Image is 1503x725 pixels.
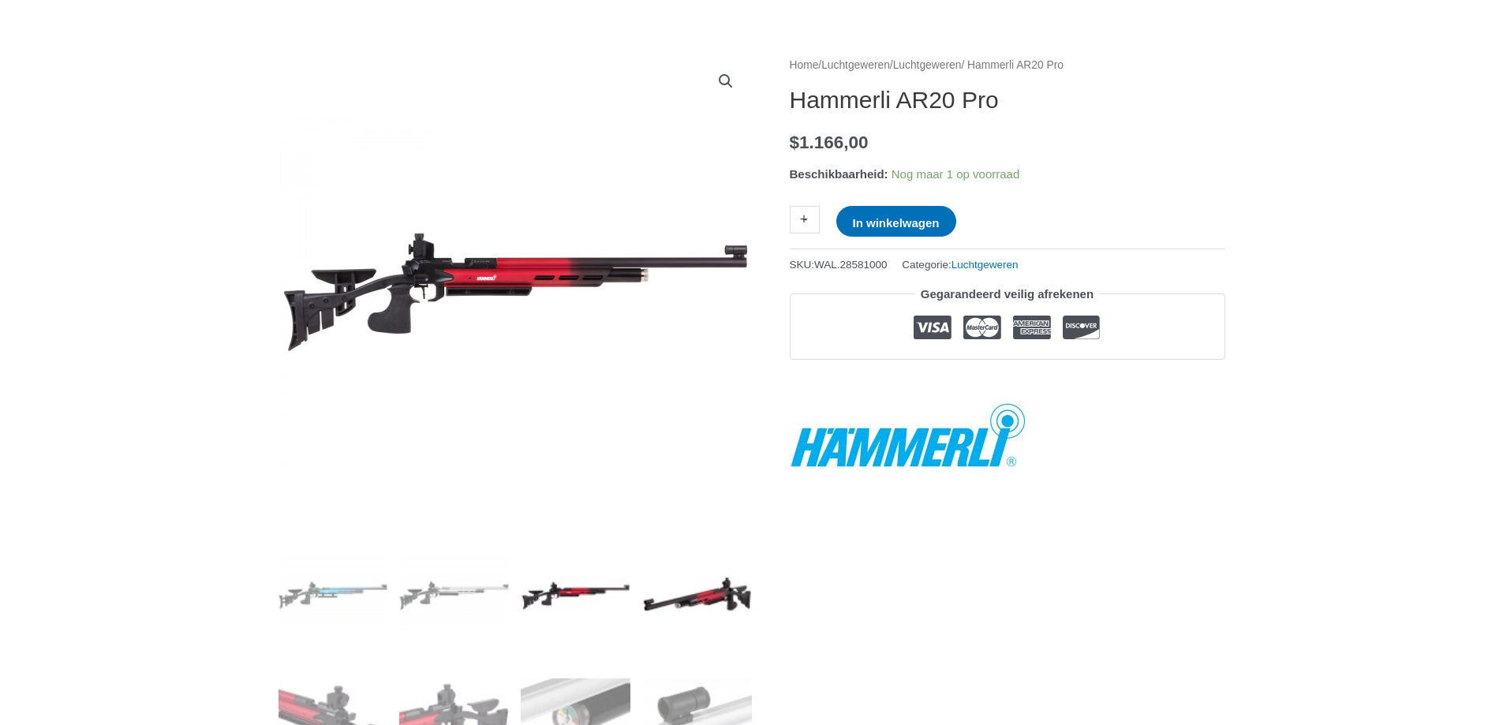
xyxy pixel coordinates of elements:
a: Hämmerli [790,402,1026,469]
font: Nog maar 1 op voorraad [892,167,1020,181]
font: In winkelwagen [853,215,940,229]
img: Hammerli AR20 Pro - Afbeelding 2 [399,540,509,650]
a: + [790,206,820,234]
font: Hammerli AR20 Pro [790,87,999,113]
font: / [818,59,821,71]
font: SKU: [790,259,815,271]
font: WAL.28581000 [814,259,888,271]
img: Hämmerli AR20 Pro [279,540,388,650]
a: Luchtgeweren [952,259,1019,271]
font: Gegarandeerd veilig afrekenen [921,287,1094,301]
font: Beschikbaarheid: [790,167,888,181]
font: $ [790,133,800,152]
a: Bekijk de galerij met afbeeldingen op volledig scherm [712,67,740,95]
a: Home [790,59,819,71]
font: + [800,211,809,227]
a: Luchtgeweren [821,59,890,71]
font: 1.166,00 [799,133,869,152]
button: In winkelwagen [836,206,956,237]
font: / [890,59,893,71]
a: Luchtgeweren [893,59,962,71]
img: Hammerli AR20 Pro - Afbeelding 4 [642,540,752,650]
font: Categorie: [902,259,951,271]
font: / Hammerli AR20 Pro [961,59,1064,71]
iframe: Customer reviews powered by Trustpilot [790,372,1225,391]
img: Hammerli AR20 Pro - Afbeelding 3 [521,540,630,650]
nav: Broodkruimel [790,55,1225,76]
